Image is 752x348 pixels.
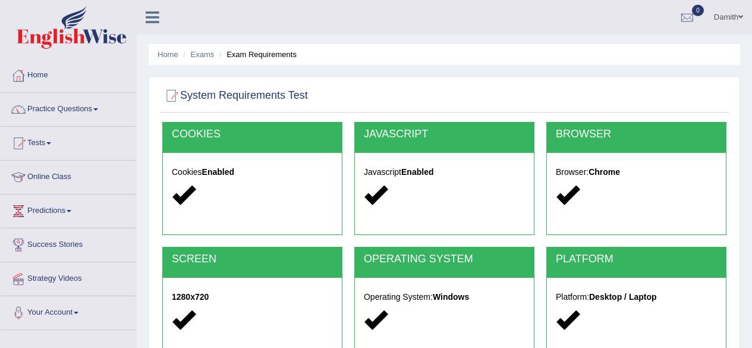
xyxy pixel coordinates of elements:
[1,228,136,258] a: Success Stories
[1,59,136,89] a: Home
[364,168,525,177] h5: Javascript
[556,128,717,140] h2: BROWSER
[364,128,525,140] h2: JAVASCRIPT
[401,167,433,177] strong: Enabled
[1,262,136,292] a: Strategy Videos
[556,168,717,177] h5: Browser:
[556,253,717,265] h2: PLATFORM
[172,128,333,140] h2: COOKIES
[1,195,136,224] a: Predictions
[162,87,308,105] h2: System Requirements Test
[172,253,333,265] h2: SCREEN
[172,168,333,177] h5: Cookies
[202,167,234,177] strong: Enabled
[1,296,136,326] a: Your Account
[364,293,525,302] h5: Operating System:
[191,50,215,59] a: Exams
[692,5,704,16] span: 0
[1,93,136,123] a: Practice Questions
[589,167,620,177] strong: Chrome
[158,50,178,59] a: Home
[589,292,657,302] strong: Desktop / Laptop
[1,161,136,190] a: Online Class
[216,49,297,60] li: Exam Requirements
[433,292,469,302] strong: Windows
[556,293,717,302] h5: Platform:
[1,127,136,156] a: Tests
[364,253,525,265] h2: OPERATING SYSTEM
[172,292,209,302] strong: 1280x720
